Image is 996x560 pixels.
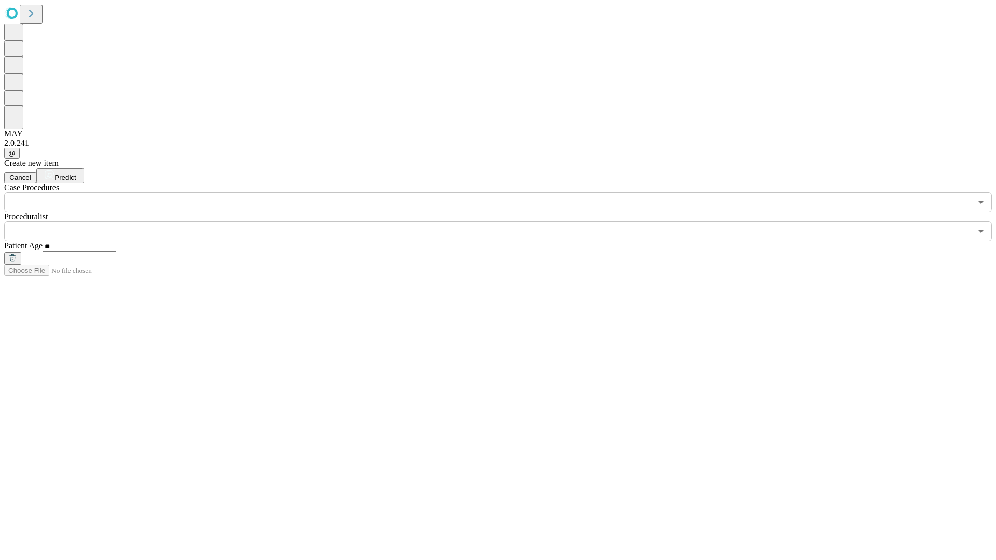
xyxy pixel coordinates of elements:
button: Cancel [4,172,36,183]
button: Open [974,195,988,209]
span: Scheduled Procedure [4,183,59,192]
span: Create new item [4,159,59,167]
button: Predict [36,168,84,183]
div: MAY [4,129,992,138]
span: Patient Age [4,241,43,250]
div: 2.0.241 [4,138,992,148]
button: Open [974,224,988,239]
span: Cancel [9,174,31,181]
span: Predict [54,174,76,181]
button: @ [4,148,20,159]
span: Proceduralist [4,212,48,221]
span: @ [8,149,16,157]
